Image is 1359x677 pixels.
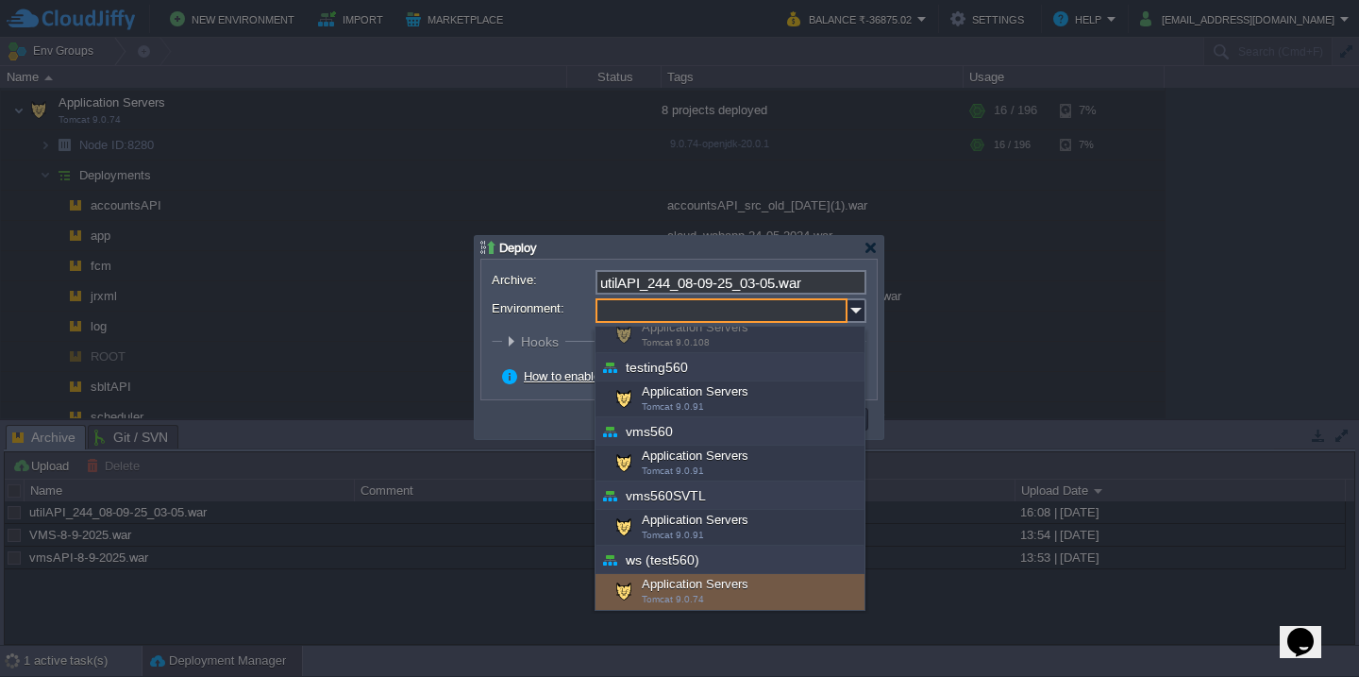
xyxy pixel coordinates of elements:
[642,465,704,476] span: Tomcat 9.0.91
[524,369,750,383] a: How to enable zero-downtime deployment
[596,417,864,446] div: vms560
[642,401,704,412] span: Tomcat 9.0.91
[596,482,864,510] div: vms560SVTL
[492,298,594,318] label: Environment:
[642,594,704,604] span: Tomcat 9.0.74
[596,381,864,417] div: Application Servers
[596,574,864,610] div: Application Servers
[596,353,864,381] div: testing560
[521,334,563,349] span: Hooks
[596,317,864,353] div: Application Servers
[642,530,704,540] span: Tomcat 9.0.91
[642,337,710,347] span: Tomcat 9.0.108
[596,546,864,574] div: ws (test560)
[1280,601,1340,658] iframe: chat widget
[596,510,864,546] div: Application Servers
[499,241,537,255] span: Deploy
[492,270,594,290] label: Archive:
[596,446,864,482] div: Application Servers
